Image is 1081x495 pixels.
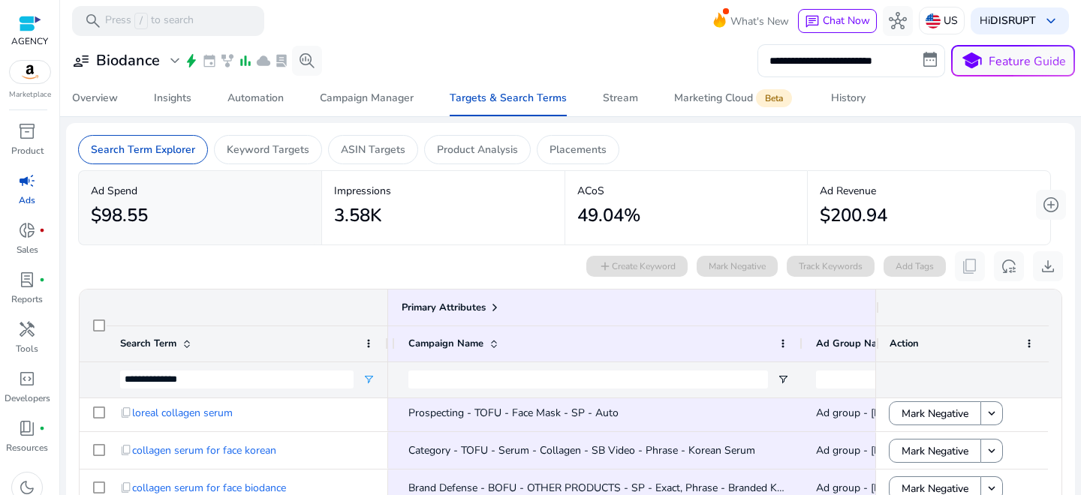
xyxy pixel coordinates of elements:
[120,406,132,418] span: content_copy
[926,13,941,28] img: us.svg
[674,92,795,104] div: Marketing Cloud
[84,12,102,30] span: search
[402,301,486,314] span: Primary Attributes
[154,93,191,103] div: Insights
[18,320,36,338] span: handyman
[816,481,903,495] span: Ad group - [DATE]
[18,122,36,140] span: inventory_2
[756,89,792,107] span: Beta
[437,142,518,157] p: Product Analysis
[91,142,195,157] p: Search Term Explorer
[120,337,176,350] span: Search Term
[1033,251,1063,281] button: download
[18,370,36,388] span: code_blocks
[408,443,755,457] span: Category - TOFU - Serum - Collagen - SB Video - Phrase - Korean Serum
[889,401,981,425] button: Mark Negative
[184,53,199,68] span: bolt
[831,93,866,103] div: History
[39,425,45,431] span: fiber_manual_record
[11,292,43,306] p: Reports
[603,93,638,103] div: Stream
[883,6,913,36] button: hub
[805,14,820,29] span: chat
[823,13,870,28] span: Chat Now
[334,183,553,199] p: Impressions
[902,398,968,429] span: Mark Negative
[550,142,607,157] p: Placements
[889,12,907,30] span: hub
[10,61,50,83] img: amazon.svg
[39,227,45,233] span: fiber_manual_record
[166,52,184,70] span: expand_more
[816,443,967,457] span: Ad group - [DATE] 17:32:41.405
[91,205,148,226] h2: $98.55
[320,93,414,103] div: Campaign Manager
[39,277,45,283] span: fiber_manual_record
[989,52,1066,70] p: Feature Guide
[120,481,132,493] span: content_copy
[1036,190,1066,220] button: add_circle
[1042,196,1060,214] span: add_circle
[238,53,253,68] span: bar_chart
[577,205,640,226] h2: 49.04%
[577,183,796,199] p: ACoS
[16,342,38,355] p: Tools
[120,444,132,456] span: content_copy
[1000,257,1018,275] span: reset_settings
[816,406,903,420] span: Ad group - [DATE]
[944,7,958,34] p: US
[6,441,48,454] p: Resources
[985,406,998,420] mat-icon: keyboard_arrow_down
[408,370,768,388] input: Campaign Name Filter Input
[18,221,36,239] span: donut_small
[902,436,968,466] span: Mark Negative
[450,93,567,103] div: Targets & Search Terms
[96,52,160,70] h3: Biodance
[994,251,1024,281] button: reset_settings
[292,46,322,76] button: search_insights
[730,8,789,34] span: What's New
[1042,12,1060,30] span: keyboard_arrow_down
[408,481,818,495] span: Brand Defense - BOFU - OTHER PRODUCTS - SP - Exact, Phrase - Branded Keywords
[11,144,44,157] p: Product
[72,93,118,103] div: Overview
[72,52,90,70] span: user_attributes
[132,397,233,428] span: loreal collagen serum
[334,205,381,226] h2: 3.58K
[980,16,1036,26] p: Hi
[227,142,309,157] p: Keyword Targets
[408,337,483,350] span: Campaign Name
[18,271,36,289] span: lab_profile
[1039,257,1057,275] span: download
[990,13,1036,28] b: DISRUPT
[202,53,217,68] span: event
[18,172,36,190] span: campaign
[274,53,289,68] span: lab_profile
[298,52,316,70] span: search_insights
[11,34,48,48] p: AGENCY
[220,53,235,68] span: family_history
[91,183,309,199] p: Ad Spend
[890,337,919,350] span: Action
[985,481,998,495] mat-icon: keyboard_arrow_down
[18,419,36,437] span: book_4
[9,89,51,100] p: Marketplace
[985,444,998,457] mat-icon: keyboard_arrow_down
[341,142,405,157] p: ASIN Targets
[820,183,1038,199] p: Ad Revenue
[19,193,35,207] p: Ads
[5,391,50,405] p: Developers
[134,13,148,29] span: /
[105,13,194,29] p: Press to search
[408,406,619,420] span: Prospecting - TOFU - Face Mask - SP - Auto
[777,373,789,385] button: Open Filter Menu
[227,93,284,103] div: Automation
[132,435,276,466] span: collagen serum for face korean
[961,50,983,72] span: school
[951,45,1075,76] button: schoolFeature Guide
[17,243,38,256] p: Sales
[816,370,899,388] input: Ad Group Name Filter Input
[816,337,887,350] span: Ad Group Name
[256,53,271,68] span: cloud
[120,370,354,388] input: Search Term Filter Input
